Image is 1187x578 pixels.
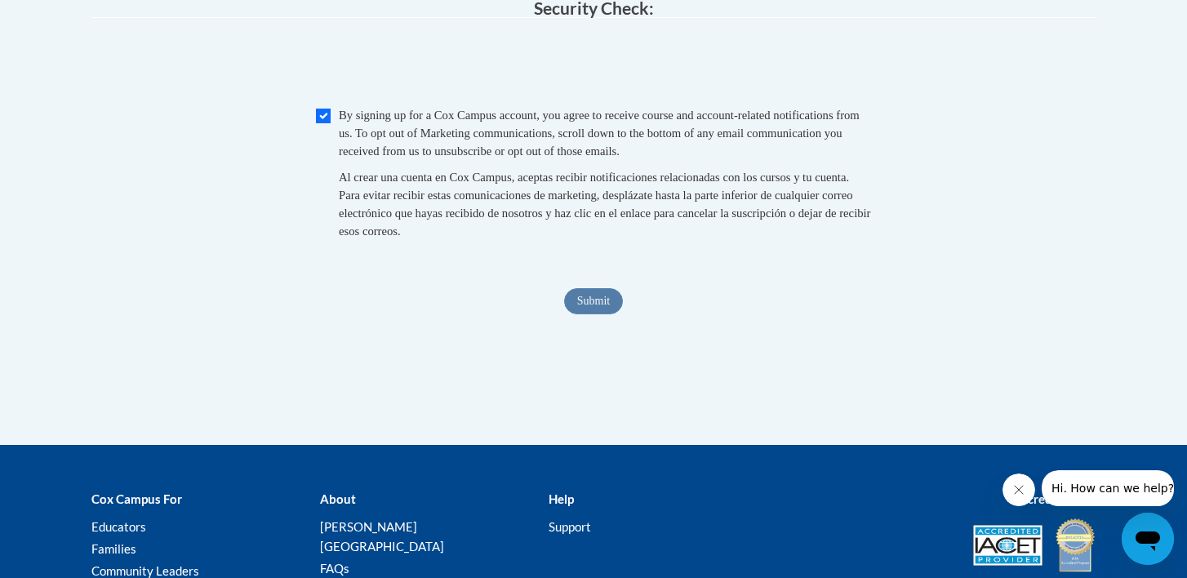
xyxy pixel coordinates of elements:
img: IDA® Accredited [1055,517,1096,574]
a: FAQs [320,561,349,576]
b: Help [549,491,574,506]
span: By signing up for a Cox Campus account, you agree to receive course and account-related notificat... [339,109,860,158]
iframe: Message from company [1042,470,1174,506]
iframe: Button to launch messaging window [1122,513,1174,565]
iframe: reCAPTCHA [469,34,718,98]
a: Community Leaders [91,563,199,578]
a: Educators [91,519,146,534]
img: Accredited IACET® Provider [973,525,1043,566]
b: About [320,491,356,506]
iframe: Close message [1003,474,1035,506]
b: Cox Campus For [91,491,182,506]
span: Al crear una cuenta en Cox Campus, aceptas recibir notificaciones relacionadas con los cursos y t... [339,171,870,238]
a: Families [91,541,136,556]
a: [PERSON_NAME][GEOGRAPHIC_DATA] [320,519,444,554]
a: Support [549,519,591,534]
